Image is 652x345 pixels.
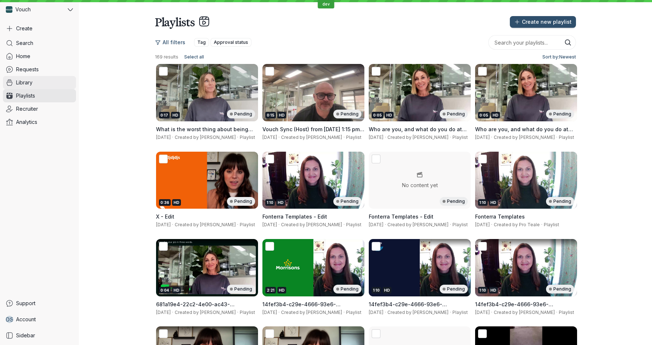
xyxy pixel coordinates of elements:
[491,112,500,118] div: HD
[277,310,281,315] span: ·
[383,134,387,140] span: ·
[3,115,76,129] a: Analytics
[559,134,574,140] span: Playlist
[448,134,452,140] span: ·
[236,222,240,228] span: ·
[262,310,277,315] span: [DATE]
[181,53,207,61] button: Select all
[3,63,76,76] a: Requests
[440,285,468,293] div: Pending
[333,110,361,118] div: Pending
[3,297,76,310] a: Support
[171,222,175,228] span: ·
[452,134,468,140] span: Playlist
[440,197,468,206] div: Pending
[342,222,346,228] span: ·
[16,25,33,32] span: Create
[240,222,255,227] span: Playlist
[346,134,361,140] span: Playlist
[494,222,540,227] span: Created by Pro Teale
[488,35,576,50] input: Search your playlists...
[156,301,258,308] h3: 681a19e4-22c2-4e00-ac43-04083671e218.mp4 - Edit
[211,38,251,47] button: Approval status
[3,76,76,89] a: Library
[383,310,387,315] span: ·
[16,53,30,60] span: Home
[475,126,573,140] span: Who are you, and what do you do at [GEOGRAPHIC_DATA]? - Edit
[342,134,346,140] span: ·
[342,310,346,315] span: ·
[16,105,38,113] span: Recruiter
[240,134,255,140] span: Playlist
[489,287,498,293] div: HD
[346,222,361,227] span: Playlist
[490,134,494,140] span: ·
[16,66,39,73] span: Requests
[227,285,255,293] div: Pending
[478,112,490,118] div: 0:05
[475,310,490,315] span: [DATE]
[156,126,253,140] span: What is the worst thing about being part of the Zantic Team - Edit
[155,54,178,60] span: 169 results
[281,134,342,140] span: Created by [PERSON_NAME]
[16,332,35,339] span: Sidebar
[262,134,277,140] span: [DATE]
[159,199,171,206] div: 0:36
[265,112,276,118] div: 0:15
[3,89,76,102] a: Playlists
[555,310,559,315] span: ·
[155,37,190,48] button: All filters
[159,287,171,293] div: 0:04
[281,310,342,315] span: Created by [PERSON_NAME]
[155,15,194,29] h1: Playlists
[369,301,450,315] span: 14fef3b4-c29e-4666-93e6-0721d3125246_mono.mp4 - Edit
[184,53,204,61] span: Select all
[16,300,35,307] span: Support
[546,285,574,293] div: Pending
[5,316,10,323] span: D
[544,222,559,227] span: Playlist
[262,222,277,227] span: [DATE]
[156,310,171,315] span: [DATE]
[490,222,494,228] span: ·
[540,222,544,228] span: ·
[227,110,255,118] div: Pending
[3,313,76,326] a: DSAccount
[369,310,383,315] span: [DATE]
[475,213,525,220] span: Fonterra Templates
[262,213,327,220] span: Fonterra Templates - Edit
[383,287,391,293] div: HD
[387,134,448,140] span: Created by [PERSON_NAME]
[236,134,240,140] span: ·
[452,222,468,227] span: Playlist
[262,126,364,140] span: Vouch Sync (Host) from [DATE] 1:15 pm - Edit
[262,301,364,308] h3: 14fef3b4-c29e-4666-93e6-0721d3125246_mono.mp4 - Edit
[333,285,361,293] div: Pending
[156,222,171,227] span: [DATE]
[448,310,452,315] span: ·
[240,310,255,315] span: Playlist
[369,222,383,227] span: [DATE]
[448,222,452,228] span: ·
[172,199,181,206] div: HD
[16,92,35,99] span: Playlists
[16,79,33,86] span: Library
[369,126,471,133] h3: Who are you, and what do you do at Zantic? - Edit
[3,22,76,35] button: Create
[3,50,76,63] a: Home
[171,112,180,118] div: HD
[475,134,490,140] span: [DATE]
[452,310,468,315] span: Playlist
[546,110,574,118] div: Pending
[369,213,433,220] span: Fonterra Templates - Edit
[3,3,66,16] div: Vouch
[6,6,12,13] img: Vouch avatar
[171,134,175,140] span: ·
[3,102,76,115] a: Recruiter
[475,301,577,308] h3: 14fef3b4-c29e-4666-93e6-0721d3125246_mono.mp4 - Edit
[16,118,37,126] span: Analytics
[159,112,170,118] div: 0:17
[475,126,577,133] h3: Who are you, and what do you do at Zantic? - Edit
[265,287,276,293] div: 2:21
[372,287,381,293] div: 1:10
